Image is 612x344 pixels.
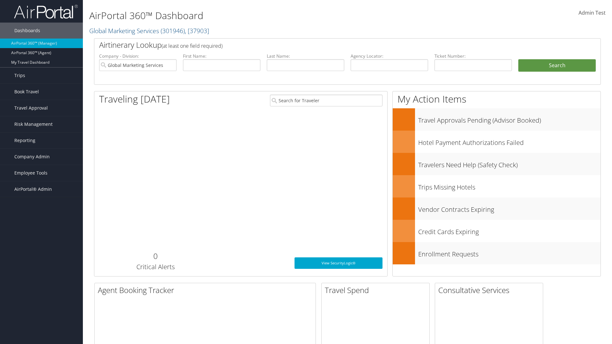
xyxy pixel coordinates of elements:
label: First Name: [183,53,260,59]
a: Travelers Need Help (Safety Check) [393,153,601,175]
h1: My Action Items [393,92,601,106]
a: Admin Test [579,3,606,23]
h3: Trips Missing Hotels [418,180,601,192]
span: Trips [14,68,25,83]
a: View SecurityLogic® [295,257,382,269]
h3: Vendor Contracts Expiring [418,202,601,214]
span: Admin Test [579,9,606,16]
h2: Consultative Services [438,285,543,296]
span: , [ 37903 ] [185,26,209,35]
h3: Critical Alerts [99,262,212,271]
h2: Travel Spend [325,285,429,296]
span: ( 301946 ) [161,26,185,35]
span: Travel Approval [14,100,48,116]
h1: AirPortal 360™ Dashboard [89,9,433,22]
a: Enrollment Requests [393,242,601,264]
img: airportal-logo.png [14,4,78,19]
label: Ticket Number: [434,53,512,59]
span: Employee Tools [14,165,47,181]
input: Search for Traveler [270,95,382,106]
h3: Hotel Payment Authorizations Failed [418,135,601,147]
h2: 0 [99,251,212,262]
h2: Agent Booking Tracker [98,285,316,296]
span: Reporting [14,133,35,148]
h1: Traveling [DATE] [99,92,170,106]
span: Book Travel [14,84,39,100]
h3: Enrollment Requests [418,247,601,259]
label: Company - Division: [99,53,177,59]
button: Search [518,59,596,72]
span: Risk Management [14,116,53,132]
span: Dashboards [14,23,40,39]
h3: Credit Cards Expiring [418,224,601,236]
label: Last Name: [267,53,344,59]
h2: Airtinerary Lookup [99,39,554,50]
span: AirPortal® Admin [14,181,52,197]
a: Credit Cards Expiring [393,220,601,242]
a: Vendor Contracts Expiring [393,197,601,220]
a: Global Marketing Services [89,26,209,35]
h3: Travel Approvals Pending (Advisor Booked) [418,113,601,125]
span: Company Admin [14,149,50,165]
label: Agency Locator: [351,53,428,59]
a: Hotel Payment Authorizations Failed [393,131,601,153]
h3: Travelers Need Help (Safety Check) [418,157,601,169]
a: Travel Approvals Pending (Advisor Booked) [393,108,601,131]
a: Trips Missing Hotels [393,175,601,197]
span: (at least one field required) [162,42,222,49]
